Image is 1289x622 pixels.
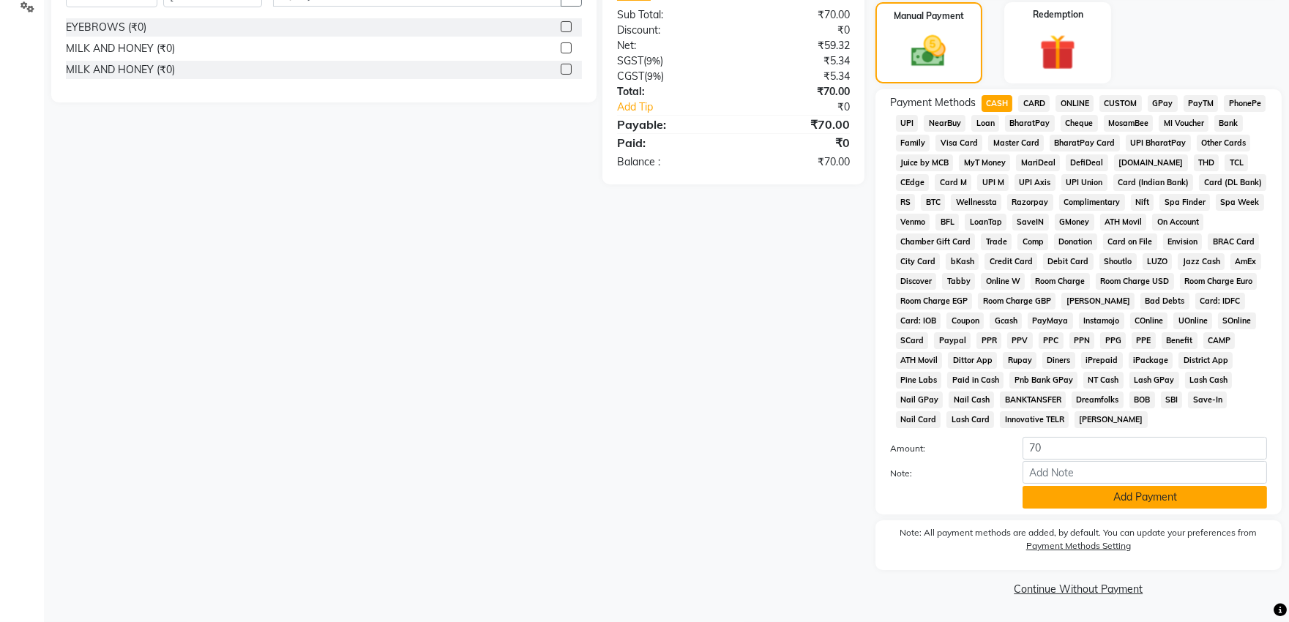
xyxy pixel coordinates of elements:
span: 9% [646,55,660,67]
span: Room Charge USD [1096,273,1174,290]
span: Dittor App [948,352,997,369]
span: Card on File [1103,233,1157,250]
span: Lash Card [946,411,994,428]
span: Gcash [990,312,1022,329]
div: Sub Total: [606,7,733,23]
label: Note: All payment methods are added, by default. You can update your preferences from [890,526,1267,558]
span: Jazz Cash [1178,253,1225,270]
div: Discount: [606,23,733,38]
span: Envision [1163,233,1203,250]
img: _cash.svg [900,31,957,71]
span: Pnb Bank GPay [1009,372,1077,389]
span: CEdge [896,174,930,191]
span: UPI [896,115,919,132]
span: PPC [1039,332,1064,349]
span: GMoney [1055,214,1094,231]
span: UPI Union [1061,174,1107,191]
span: Bad Debts [1140,293,1189,310]
div: ( ) [606,69,733,84]
div: ₹0 [733,134,861,151]
span: Donation [1054,233,1097,250]
span: LoanTap [965,214,1006,231]
span: Comp [1017,233,1048,250]
span: BharatPay [1005,115,1055,132]
span: PPR [976,332,1001,349]
div: EYEBROWS (₹0) [66,20,146,35]
span: COnline [1130,312,1168,329]
span: GPay [1148,95,1178,112]
div: ₹70.00 [733,84,861,100]
a: Add Tip [606,100,755,115]
span: District App [1178,352,1233,369]
span: BANKTANSFER [1000,391,1066,408]
span: BharatPay Card [1050,135,1120,151]
label: Payment Methods Setting [1026,539,1131,552]
span: Loan [971,115,999,132]
span: Discover [896,273,937,290]
span: Room Charge [1031,273,1090,290]
span: Other Cards [1197,135,1251,151]
span: DefiDeal [1066,154,1108,171]
span: Visa Card [935,135,982,151]
span: CAMP [1203,332,1236,349]
input: Add Note [1023,461,1267,484]
span: [PERSON_NAME] [1061,293,1135,310]
span: MyT Money [959,154,1010,171]
span: Cheque [1061,115,1098,132]
div: ₹70.00 [733,154,861,170]
span: AmEx [1230,253,1261,270]
span: Pine Labs [896,372,942,389]
span: Rupay [1003,352,1036,369]
span: Master Card [988,135,1044,151]
div: Total: [606,84,733,100]
span: Spa Finder [1159,194,1210,211]
input: Amount [1023,437,1267,460]
span: TCL [1225,154,1248,171]
span: Chamber Gift Card [896,233,976,250]
span: [PERSON_NAME] [1075,411,1148,428]
div: MILK AND HONEY (₹0) [66,62,175,78]
span: MariDeal [1016,154,1060,171]
span: Spa Week [1216,194,1264,211]
span: Save-In [1188,391,1227,408]
div: ₹70.00 [733,116,861,133]
span: PPE [1132,332,1156,349]
span: Room Charge EGP [896,293,973,310]
span: CUSTOM [1099,95,1142,112]
span: CASH [982,95,1013,112]
span: Bank [1214,115,1243,132]
span: Venmo [896,214,930,231]
span: Card: IOB [896,312,941,329]
span: Lash GPay [1129,372,1179,389]
span: Nift [1131,194,1154,211]
span: SaveIN [1012,214,1049,231]
span: Card (DL Bank) [1199,174,1266,191]
span: Razorpay [1007,194,1053,211]
span: Card: IDFC [1195,293,1245,310]
span: Diners [1042,352,1075,369]
span: Online W [981,273,1025,290]
span: SOnline [1218,312,1256,329]
span: UOnline [1173,312,1212,329]
label: Manual Payment [894,10,964,23]
div: ₹0 [755,100,861,115]
span: NT Cash [1083,372,1124,389]
label: Note: [879,467,1012,480]
span: LUZO [1143,253,1173,270]
span: ONLINE [1056,95,1094,112]
span: Room Charge Euro [1180,273,1258,290]
span: RS [896,194,916,211]
span: Card M [935,174,971,191]
span: City Card [896,253,941,270]
span: [DOMAIN_NAME] [1114,154,1188,171]
span: ATH Movil [1100,214,1147,231]
span: Credit Card [985,253,1037,270]
div: Net: [606,38,733,53]
span: UPI M [977,174,1009,191]
span: PPV [1007,332,1033,349]
div: ₹5.34 [733,69,861,84]
div: ₹59.32 [733,38,861,53]
img: _gift.svg [1028,30,1087,75]
span: Nail GPay [896,391,944,408]
label: Redemption [1033,8,1083,21]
